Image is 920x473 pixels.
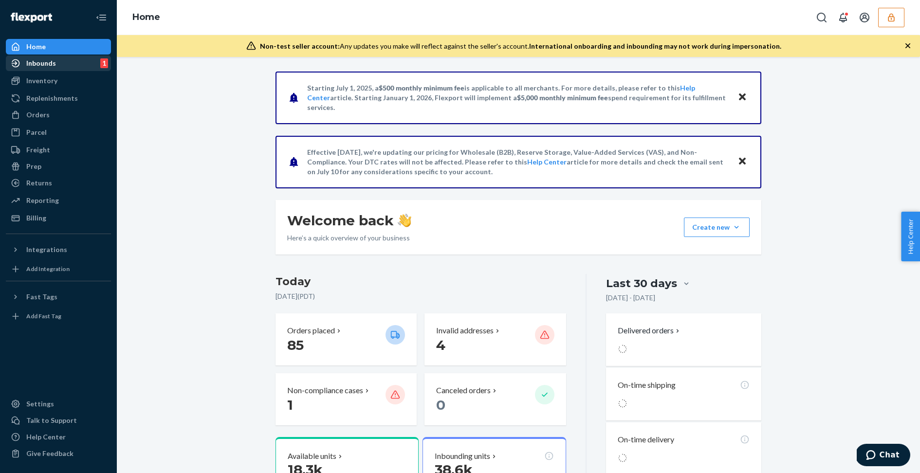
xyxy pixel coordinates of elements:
[606,276,677,291] div: Last 30 days
[92,8,111,27] button: Close Navigation
[436,337,445,353] span: 4
[26,399,54,409] div: Settings
[529,42,781,50] span: International onboarding and inbounding may not work during impersonation.
[398,214,411,227] img: hand-wave emoji
[6,413,111,428] button: Talk to Support
[26,432,66,442] div: Help Center
[6,210,111,226] a: Billing
[100,58,108,68] div: 1
[424,373,566,425] button: Canceled orders 0
[287,325,335,336] p: Orders placed
[618,434,674,445] p: On-time delivery
[6,261,111,277] a: Add Integration
[26,58,56,68] div: Inbounds
[26,312,61,320] div: Add Fast Tag
[11,13,52,22] img: Flexport logo
[6,91,111,106] a: Replenishments
[26,245,67,255] div: Integrations
[855,8,874,27] button: Open account menu
[287,397,293,413] span: 1
[6,107,111,123] a: Orders
[276,291,566,301] p: [DATE] ( PDT )
[26,449,74,458] div: Give Feedback
[527,158,567,166] a: Help Center
[436,397,445,413] span: 0
[736,91,749,105] button: Close
[287,233,411,243] p: Here’s a quick overview of your business
[26,127,47,137] div: Parcel
[833,8,853,27] button: Open notifications
[424,313,566,365] button: Invalid addresses 4
[276,313,417,365] button: Orders placed 85
[436,385,491,396] p: Canceled orders
[26,76,57,86] div: Inventory
[26,416,77,425] div: Talk to Support
[26,110,50,120] div: Orders
[618,325,681,336] button: Delivered orders
[26,213,46,223] div: Billing
[517,93,608,102] span: $5,000 monthly minimum fee
[287,212,411,229] h1: Welcome back
[435,451,490,462] p: Inbounding units
[6,396,111,412] a: Settings
[6,446,111,461] button: Give Feedback
[6,125,111,140] a: Parcel
[6,142,111,158] a: Freight
[287,385,363,396] p: Non-compliance cases
[276,373,417,425] button: Non-compliance cases 1
[606,293,655,303] p: [DATE] - [DATE]
[125,3,168,32] ol: breadcrumbs
[26,178,52,188] div: Returns
[857,444,910,468] iframe: Opens a widget where you can chat to one of our agents
[26,196,59,205] div: Reporting
[26,292,57,302] div: Fast Tags
[901,212,920,261] button: Help Center
[618,380,676,391] p: On-time shipping
[307,83,728,112] p: Starting July 1, 2025, a is applicable to all merchants. For more details, please refer to this a...
[812,8,831,27] button: Open Search Box
[6,193,111,208] a: Reporting
[6,175,111,191] a: Returns
[276,274,566,290] h3: Today
[379,84,464,92] span: $500 monthly minimum fee
[260,41,781,51] div: Any updates you make will reflect against the seller's account.
[26,265,70,273] div: Add Integration
[6,39,111,55] a: Home
[288,451,336,462] p: Available units
[6,242,111,257] button: Integrations
[6,309,111,324] a: Add Fast Tag
[6,159,111,174] a: Prep
[684,218,750,237] button: Create new
[436,325,494,336] p: Invalid addresses
[26,42,46,52] div: Home
[307,147,728,177] p: Effective [DATE], we're updating our pricing for Wholesale (B2B), Reserve Storage, Value-Added Se...
[736,155,749,169] button: Close
[6,73,111,89] a: Inventory
[6,289,111,305] button: Fast Tags
[260,42,340,50] span: Non-test seller account:
[26,145,50,155] div: Freight
[6,55,111,71] a: Inbounds1
[26,93,78,103] div: Replenishments
[6,429,111,445] a: Help Center
[132,12,160,22] a: Home
[26,162,41,171] div: Prep
[287,337,304,353] span: 85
